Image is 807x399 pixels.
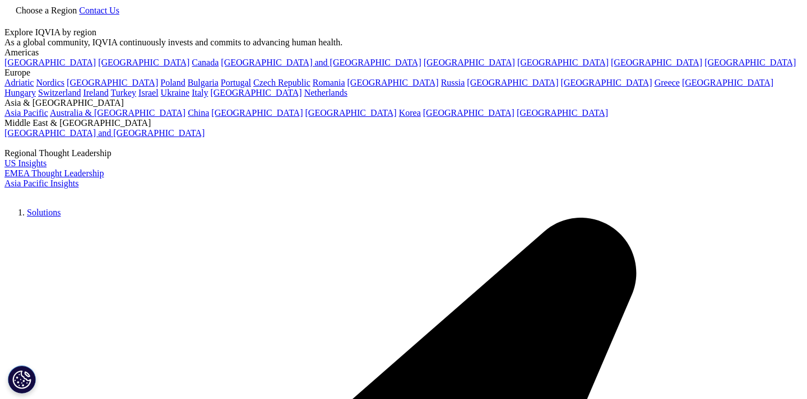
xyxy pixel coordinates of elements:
[655,78,680,87] a: Greece
[4,58,96,67] a: [GEOGRAPHIC_DATA]
[313,78,345,87] a: Romania
[399,108,421,118] a: Korea
[160,78,185,87] a: Poland
[161,88,190,97] a: Ukraine
[4,48,803,58] div: Americas
[4,68,803,78] div: Europe
[4,168,104,178] a: EMEA Thought Leadership
[4,158,47,168] a: US Insights
[50,108,185,118] a: Australia & [GEOGRAPHIC_DATA]
[192,58,219,67] a: Canada
[4,37,803,48] div: As a global community, IQVIA continuously invests and commits to advancing human health.
[4,148,803,158] div: Regional Thought Leadership
[36,78,64,87] a: Nordics
[98,58,189,67] a: [GEOGRAPHIC_DATA]
[4,78,34,87] a: Adriatic
[4,27,803,37] div: Explore IQVIA by region
[4,118,803,128] div: Middle East & [GEOGRAPHIC_DATA]
[517,108,608,118] a: [GEOGRAPHIC_DATA]
[682,78,773,87] a: [GEOGRAPHIC_DATA]
[561,78,652,87] a: [GEOGRAPHIC_DATA]
[305,108,397,118] a: [GEOGRAPHIC_DATA]
[83,88,108,97] a: Ireland
[441,78,465,87] a: Russia
[221,58,421,67] a: [GEOGRAPHIC_DATA] and [GEOGRAPHIC_DATA]
[221,78,251,87] a: Portugal
[8,365,36,393] button: Cookies Settings
[4,88,36,97] a: Hungary
[4,108,48,118] a: Asia Pacific
[210,88,302,97] a: [GEOGRAPHIC_DATA]
[4,179,78,188] a: Asia Pacific Insights
[188,78,219,87] a: Bulgaria
[517,58,609,67] a: [GEOGRAPHIC_DATA]
[211,108,303,118] a: [GEOGRAPHIC_DATA]
[188,108,209,118] a: China
[253,78,310,87] a: Czech Republic
[4,98,803,108] div: Asia & [GEOGRAPHIC_DATA]
[110,88,136,97] a: Turkey
[192,88,208,97] a: Italy
[704,58,796,67] a: [GEOGRAPHIC_DATA]
[467,78,558,87] a: [GEOGRAPHIC_DATA]
[27,208,61,217] a: Solutions
[38,88,81,97] a: Switzerland
[347,78,439,87] a: [GEOGRAPHIC_DATA]
[4,128,205,138] a: [GEOGRAPHIC_DATA] and [GEOGRAPHIC_DATA]
[611,58,702,67] a: [GEOGRAPHIC_DATA]
[138,88,159,97] a: Israel
[424,58,515,67] a: [GEOGRAPHIC_DATA]
[67,78,158,87] a: [GEOGRAPHIC_DATA]
[423,108,514,118] a: [GEOGRAPHIC_DATA]
[16,6,77,15] span: Choose a Region
[79,6,119,15] a: Contact Us
[304,88,347,97] a: Netherlands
